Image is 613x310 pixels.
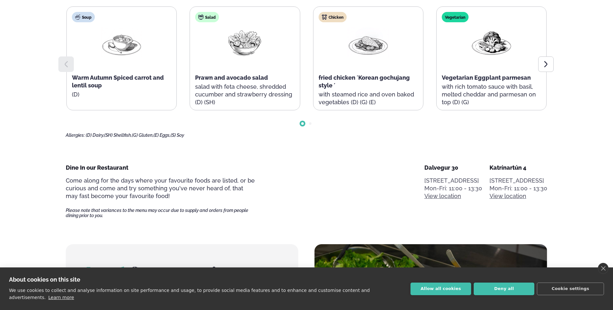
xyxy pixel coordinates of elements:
[48,295,74,300] a: Learn more
[132,133,153,138] span: (G) Gluten,
[319,74,410,89] span: fried chicken ´Korean gochujang style ´
[489,177,547,185] p: [STREET_ADDRESS]
[322,15,327,20] img: chicken.svg
[537,283,604,295] button: Cookie settings
[474,283,534,295] button: Deny all
[195,74,268,81] span: Prawn and avocado salad
[471,27,512,57] img: Vegan.png
[309,122,311,125] span: Go to slide 2
[101,27,142,57] img: Soup.png
[489,185,547,192] div: Mon-Fri: 11:00 - 13:30
[66,164,128,171] span: Dine In our Restaurant
[75,15,80,20] img: soup.svg
[319,91,418,106] p: with steamed rice and oven baked vegetables (D) (G) (E)
[424,185,482,192] div: Mon-Fri: 11:00 - 13:30
[86,267,130,281] span: Lunch
[442,74,531,81] span: Vegetarian Eggplant parmesan
[442,12,469,22] div: Vegetarian
[72,74,164,89] span: Warm Autumn Spiced carrot and lentil soup
[424,192,461,200] a: View location
[153,133,171,138] span: (E) Eggs,
[86,133,104,138] span: (D) Dairy,
[9,288,370,300] p: We use cookies to collect and analyse information on site performance and usage, to provide socia...
[198,15,203,20] img: salad.svg
[301,122,304,125] span: Go to slide 1
[72,12,95,22] div: Soup
[598,263,608,274] a: close
[195,83,294,106] p: salad with feta cheese, shredded cucumber and strawberry dressing (D) (SH)
[171,133,184,138] span: (S) Soy
[442,83,541,106] p: with rich tomato sauce with basil, melted cheddar and parmesan on top (D) (G)
[424,164,482,172] div: Dalvegur 30
[195,12,219,22] div: Salad
[86,265,278,283] h2: for companies
[9,276,80,283] strong: About cookies on this site
[66,208,255,218] span: Please note that variances to the menu may occur due to supply and orders from people dining prio...
[348,27,389,57] img: Chicken-breast.png
[104,133,132,138] span: (SH) Shellfish,
[224,27,265,57] img: Salad.png
[489,192,526,200] a: View location
[66,177,255,199] span: Come along for the days where your favourite foods are listed, or be curious and come and try som...
[66,133,85,138] span: Allergies:
[319,12,347,22] div: Chicken
[424,177,482,185] p: [STREET_ADDRESS]
[410,283,471,295] button: Allow all cookies
[72,91,171,98] p: (D)
[489,164,547,172] div: Katrínartún 4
